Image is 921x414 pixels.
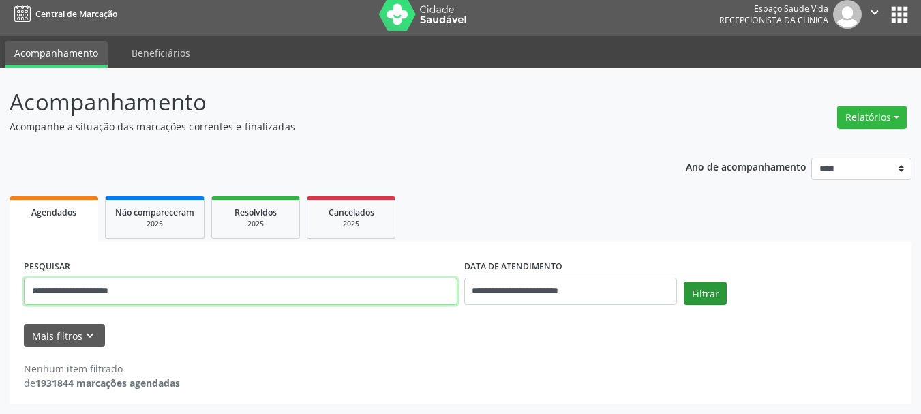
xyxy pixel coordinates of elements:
[888,3,911,27] button: apps
[31,207,76,218] span: Agendados
[5,41,108,68] a: Acompanhamento
[10,85,641,119] p: Acompanhamento
[24,324,105,348] button: Mais filtroskeyboard_arrow_down
[24,376,180,390] div: de
[10,3,117,25] a: Central de Marcação
[837,106,907,129] button: Relatórios
[24,256,70,278] label: PESQUISAR
[317,219,385,229] div: 2025
[235,207,277,218] span: Resolvidos
[35,376,180,389] strong: 1931844 marcações agendadas
[719,14,828,26] span: Recepcionista da clínica
[464,256,562,278] label: DATA DE ATENDIMENTO
[122,41,200,65] a: Beneficiários
[686,158,806,175] p: Ano de acompanhamento
[867,5,882,20] i: 
[115,219,194,229] div: 2025
[10,119,641,134] p: Acompanhe a situação das marcações correntes e finalizadas
[35,8,117,20] span: Central de Marcação
[115,207,194,218] span: Não compareceram
[719,3,828,14] div: Espaço Saude Vida
[684,282,727,305] button: Filtrar
[24,361,180,376] div: Nenhum item filtrado
[222,219,290,229] div: 2025
[82,328,97,343] i: keyboard_arrow_down
[329,207,374,218] span: Cancelados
